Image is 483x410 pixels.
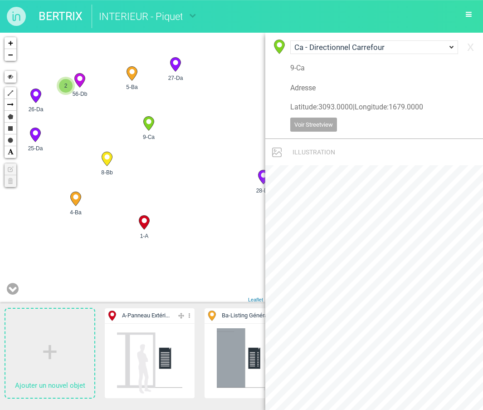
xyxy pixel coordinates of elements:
span: 26-Da [24,105,48,114]
span: 28-Da [252,187,275,195]
span: 9-Ca [139,133,158,141]
a: Leaflet [248,297,263,302]
a: Zoom out [5,49,16,61]
p: Latitude : 3093.0000 | Longitude : 1679.0000 [290,102,458,113]
p: Ajouter un nouvel objet [5,379,94,393]
a: Polyline [5,87,16,99]
span: Ba - Listing Généra... [222,311,272,320]
a: x [463,37,478,55]
a: Polygon [5,111,16,123]
span: Illustration [293,148,335,156]
a: Ajouter un nouvel objet [5,309,94,398]
span: 1-A [132,232,156,240]
a: Rectangle [5,123,16,134]
span: 2 [59,79,73,93]
a: Circle [5,134,16,146]
img: IMP_ICON_integration.svg [272,148,282,157]
span: 27-Da [164,74,187,82]
span: A - Panneau Extéri... [122,311,170,320]
a: Arrow [5,99,16,111]
span: 8-Bb [95,168,119,177]
a: Zoom in [5,37,16,49]
span: 5-Ba [120,83,144,91]
input: Adresse [290,78,458,98]
span: 25-Da [24,144,47,153]
a: No layers to delete [5,175,16,187]
span: 56-Db [68,90,92,98]
a: Text [5,146,16,158]
img: 081333076977.png [116,327,183,395]
img: 081332981875.png [216,327,283,395]
a: Voir Streetview [290,118,337,132]
span: 4-Ba [64,208,88,217]
a: BERTRIX [39,5,83,28]
p: 9-Ca [290,63,458,74]
a: No layers to edit [5,163,16,175]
